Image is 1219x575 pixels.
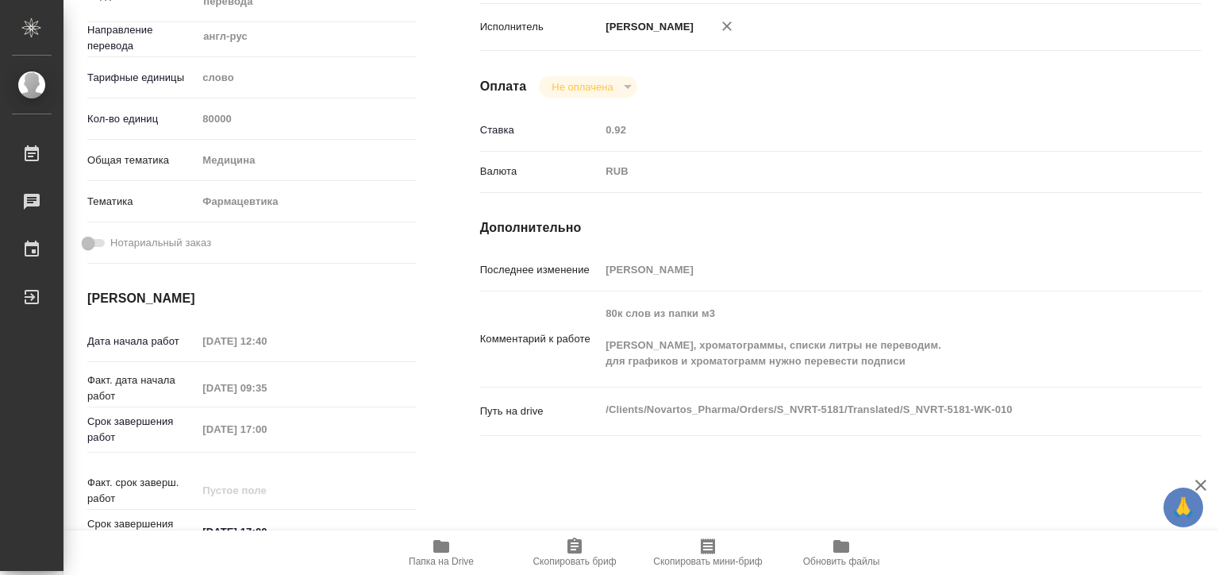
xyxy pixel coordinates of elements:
input: Пустое поле [600,118,1141,141]
p: Путь на drive [480,403,601,419]
p: Тарифные единицы [87,70,197,86]
span: Папка на Drive [409,556,474,567]
button: Скопировать мини-бриф [641,531,775,575]
p: [PERSON_NAME] [600,19,694,35]
h4: Оплата [480,77,527,96]
h4: [PERSON_NAME] [87,289,417,308]
button: Обновить файлы [775,531,908,575]
p: Общая тематика [87,152,197,168]
span: 🙏 [1170,491,1197,524]
input: Пустое поле [197,376,336,399]
p: Факт. дата начала работ [87,372,197,404]
div: RUB [600,158,1141,185]
button: Папка на Drive [375,531,508,575]
div: Не оплачена [539,76,636,98]
input: Пустое поле [197,107,416,130]
p: Последнее изменение [480,262,601,278]
p: Факт. срок заверш. работ [87,475,197,507]
input: Пустое поле [197,479,336,502]
span: Скопировать бриф [533,556,616,567]
input: Пустое поле [600,258,1141,281]
span: Скопировать мини-бриф [653,556,762,567]
input: ✎ Введи что-нибудь [197,520,336,543]
p: Дата начала работ [87,334,197,349]
button: Удалить исполнителя [709,9,744,44]
span: Нотариальный заказ [110,235,211,251]
input: Пустое поле [197,418,336,441]
h4: Дополнительно [480,218,1202,237]
p: Срок завершения услуги [87,516,197,548]
textarea: 80к слов из папки м3 [PERSON_NAME], хроматограммы, списки литры не переводим. для графиков и хром... [600,300,1141,375]
p: Ставка [480,122,601,138]
button: Скопировать бриф [508,531,641,575]
div: слово [197,64,416,91]
p: Валюта [480,164,601,179]
textarea: /Clients/Novartos_Pharma/Orders/S_NVRT-5181/Translated/S_NVRT-5181-WK-010 [600,396,1141,423]
p: Направление перевода [87,22,197,54]
input: Пустое поле [197,330,336,353]
p: Исполнитель [480,19,601,35]
p: Срок завершения работ [87,414,197,446]
p: Кол-во единиц [87,111,197,127]
p: Комментарий к работе [480,331,601,347]
span: Обновить файлы [803,556,880,567]
div: Медицина [197,147,416,174]
button: Не оплачена [547,80,617,94]
p: Тематика [87,194,197,210]
button: 🙏 [1163,488,1203,527]
div: Фармацевтика [197,188,416,215]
